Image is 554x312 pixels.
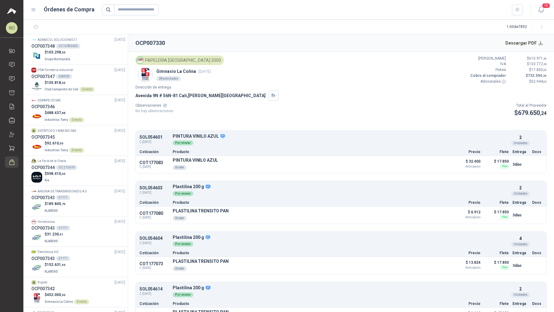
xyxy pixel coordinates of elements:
div: Flex [500,164,509,169]
p: $ [45,80,94,86]
p: Producto [173,150,446,154]
span: C: [DATE] [139,291,169,296]
p: FISA Ferreteria Industrial [38,68,73,73]
a: B-good[DATE] OCP007342Company Logo$452.000,00Gimnasio La ColinaDirecto [31,280,125,305]
p: Entrega [512,150,528,154]
p: $ 13.824 [450,259,480,269]
h3: OCP007344 [31,164,55,171]
p: DISTRITODO Y MAS MG SAS [38,128,76,133]
p: Plastilina 200 g [173,235,509,240]
p: PLASTILINA TRENSITO PAN [173,259,229,264]
h3: OCP007342 [31,285,55,292]
img: Company Logo [31,189,36,194]
p: Entrega [512,302,528,306]
span: Industrias Tomy [45,148,68,152]
p: Flete [484,201,509,204]
p: Producto [173,302,446,306]
div: Flex [500,215,509,219]
span: [DATE] [114,280,125,286]
a: Company LogoElectrónica I+D[DATE] OCP00734351171Company Logo$152.631,66KLARENS [31,249,125,274]
img: Company Logo [31,81,42,91]
span: 452.000 [47,293,66,297]
div: Flex [500,265,509,270]
p: Entrega [512,251,528,255]
span: ,60 [61,81,66,85]
p: $ [45,231,63,237]
p: COT177083 [139,160,169,165]
div: Unidades [511,141,530,146]
span: Gimnasio La Colina [45,300,73,303]
p: $ [45,201,66,207]
span: ,00 [61,51,66,54]
p: Fletes [469,67,506,73]
a: Company LogoANDINA DE TRANSMISIONES S.A.S[DATE] OCP00734351171Company Logo$189.840,70KLARENS [31,188,125,214]
a: Company LogoFISA Ferreteria Industrial[DATE] OCP007347204903Company Logo$155.818,60Club Campestre... [31,67,125,93]
span: Anticipado [450,266,480,269]
span: Industrias Tomy [45,118,68,121]
p: Producto [173,201,446,204]
span: Anticipado [450,216,480,219]
div: Unidades [511,292,530,297]
span: ,00 [61,172,66,176]
img: Company Logo [31,202,42,213]
div: Directo [69,117,84,122]
h3: OCP007348 [31,43,55,49]
span: Club Campestre de Cali [45,88,78,91]
p: Gimnasio La Colina [156,68,211,75]
span: [DATE] [199,69,211,74]
span: 598.410 [47,172,66,176]
a: Company LogoDISPAPELES SAS[DATE] OCP007346Company Logo$488.437,88Industrias TomyDirecto [31,97,125,123]
div: Broker [173,266,187,271]
p: Docs [532,302,543,306]
span: Anticipado [450,165,480,168]
div: Directo [69,148,84,153]
p: Adicionales [469,79,506,85]
p: $ [45,171,66,177]
p: Flete [484,251,509,255]
p: $ [45,292,89,298]
div: Directo [74,299,89,304]
p: $ 17.850 [484,208,509,216]
p: Ferretronica [38,219,55,224]
span: KLARENS [45,239,58,243]
span: 189.840 [47,202,66,206]
span: KLARENS [45,209,58,212]
p: SOL054603 [139,186,169,190]
img: Company Logo [31,98,36,103]
div: 28 solicitudes [156,76,181,81]
h3: OCP007343 [31,225,55,231]
p: $ [510,73,547,79]
p: $ [510,61,547,67]
p: $ [514,108,547,118]
img: Company Logo [31,68,36,73]
div: 204903 [56,74,72,79]
div: NO [6,22,18,34]
p: DISPAPELES SAS [38,98,61,103]
span: Grupo Normandía [45,57,70,61]
p: $ [45,140,84,146]
p: Precio [450,302,480,306]
p: Dirección de entrega [135,85,547,90]
p: Cobro al comprador [469,73,506,79]
span: ,26 [542,74,547,77]
div: OC 215619 [56,165,77,170]
p: 2 [519,286,522,292]
p: 4 [519,235,522,242]
img: Company Logo [31,37,36,42]
p: 2 [519,134,522,141]
p: COT177080 [139,211,169,216]
span: 103.298 [47,50,66,54]
div: Por enviar [173,292,193,297]
a: Company LogoADAMCOL SOLUCIONES T.I[DATE] OCP007348OC12092025Company Logo$103.298,00Grupo Normandía [31,37,125,62]
span: [DATE] [114,219,125,225]
p: La Feria de la Greca [38,159,66,164]
span: [DATE] [114,158,125,164]
p: $ [45,110,84,116]
p: $ [510,67,547,73]
p: ANDINA DE TRANSMISIONES S.A.S [38,189,87,194]
div: 1 - 50 de 7892 [507,22,547,32]
p: $ [510,79,547,85]
h1: Órdenes de Compra [44,5,94,14]
p: Avenida 9N # 56N-81 Cali , [PERSON_NAME][GEOGRAPHIC_DATA] [135,92,266,99]
div: Unidades [511,191,530,196]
